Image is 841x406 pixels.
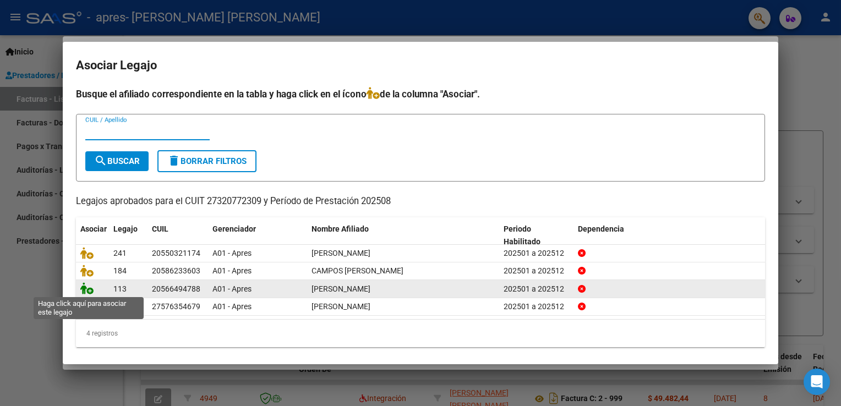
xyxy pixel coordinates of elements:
[312,224,369,233] span: Nombre Afiliado
[312,284,370,293] span: ROLON SANTIAGO
[85,151,149,171] button: Buscar
[504,247,569,260] div: 202501 a 202512
[76,55,765,76] h2: Asociar Legajo
[504,300,569,313] div: 202501 a 202512
[504,265,569,277] div: 202501 a 202512
[312,266,403,275] span: CAMPOS SEBASTIAN LORENZO
[113,302,122,311] span: 95
[76,195,765,209] p: Legajos aprobados para el CUIT 27320772309 y Período de Prestación 202508
[574,217,766,254] datatable-header-cell: Dependencia
[152,300,200,313] div: 27576354679
[578,224,624,233] span: Dependencia
[113,266,127,275] span: 184
[113,224,138,233] span: Legajo
[94,154,107,167] mat-icon: search
[148,217,208,254] datatable-header-cell: CUIL
[212,302,252,311] span: A01 - Apres
[76,87,765,101] h4: Busque el afiliado correspondiente en la tabla y haga click en el ícono de la columna "Asociar".
[152,283,200,295] div: 20566494788
[499,217,574,254] datatable-header-cell: Periodo Habilitado
[167,156,247,166] span: Borrar Filtros
[212,284,252,293] span: A01 - Apres
[76,217,109,254] datatable-header-cell: Asociar
[312,302,370,311] span: PAREDES MORALES DELFINA
[157,150,256,172] button: Borrar Filtros
[312,249,370,257] span: CARDOZO NAHUEL DARIO
[804,369,830,395] div: Open Intercom Messenger
[113,284,127,293] span: 113
[212,224,256,233] span: Gerenciador
[113,249,127,257] span: 241
[307,217,499,254] datatable-header-cell: Nombre Afiliado
[152,224,168,233] span: CUIL
[109,217,148,254] datatable-header-cell: Legajo
[152,247,200,260] div: 20550321174
[76,320,765,347] div: 4 registros
[504,283,569,295] div: 202501 a 202512
[152,265,200,277] div: 20586233603
[80,224,107,233] span: Asociar
[94,156,140,166] span: Buscar
[212,266,252,275] span: A01 - Apres
[212,249,252,257] span: A01 - Apres
[167,154,181,167] mat-icon: delete
[504,224,540,246] span: Periodo Habilitado
[208,217,307,254] datatable-header-cell: Gerenciador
